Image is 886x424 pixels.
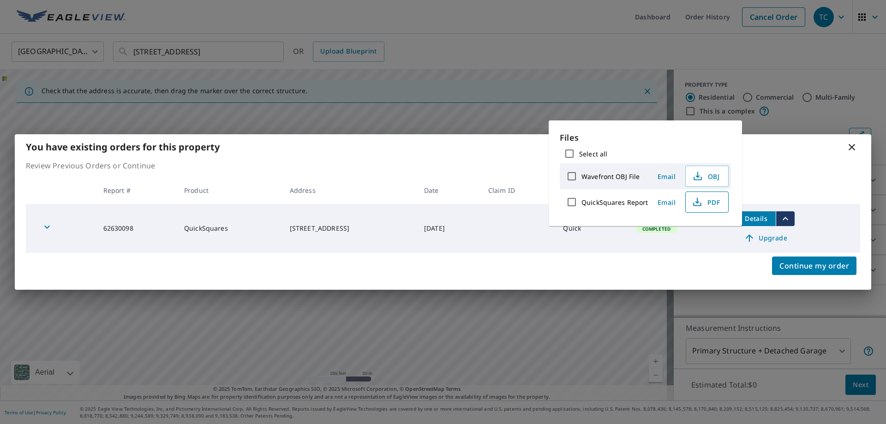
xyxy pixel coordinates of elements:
[579,149,607,158] label: Select all
[691,197,721,208] span: PDF
[685,191,729,213] button: PDF
[290,224,409,233] div: [STREET_ADDRESS]
[637,226,676,232] span: Completed
[417,204,481,253] td: [DATE]
[691,171,721,182] span: OBJ
[556,204,628,253] td: Quick
[656,172,678,181] span: Email
[737,231,795,245] a: Upgrade
[776,211,795,226] button: filesDropdownBtn-62630098
[742,233,789,244] span: Upgrade
[772,257,856,275] button: Continue my order
[652,195,682,209] button: Email
[652,169,682,184] button: Email
[742,214,770,223] span: Details
[581,172,640,181] label: Wavefront OBJ File
[177,204,282,253] td: QuickSquares
[96,204,177,253] td: 62630098
[779,259,849,272] span: Continue my order
[685,166,729,187] button: OBJ
[177,177,282,204] th: Product
[26,160,860,171] p: Review Previous Orders or Continue
[282,177,417,204] th: Address
[417,177,481,204] th: Date
[656,198,678,207] span: Email
[581,198,648,207] label: QuickSquares Report
[481,177,556,204] th: Claim ID
[96,177,177,204] th: Report #
[26,141,220,153] b: You have existing orders for this property
[560,131,731,144] p: Files
[737,211,776,226] button: detailsBtn-62630098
